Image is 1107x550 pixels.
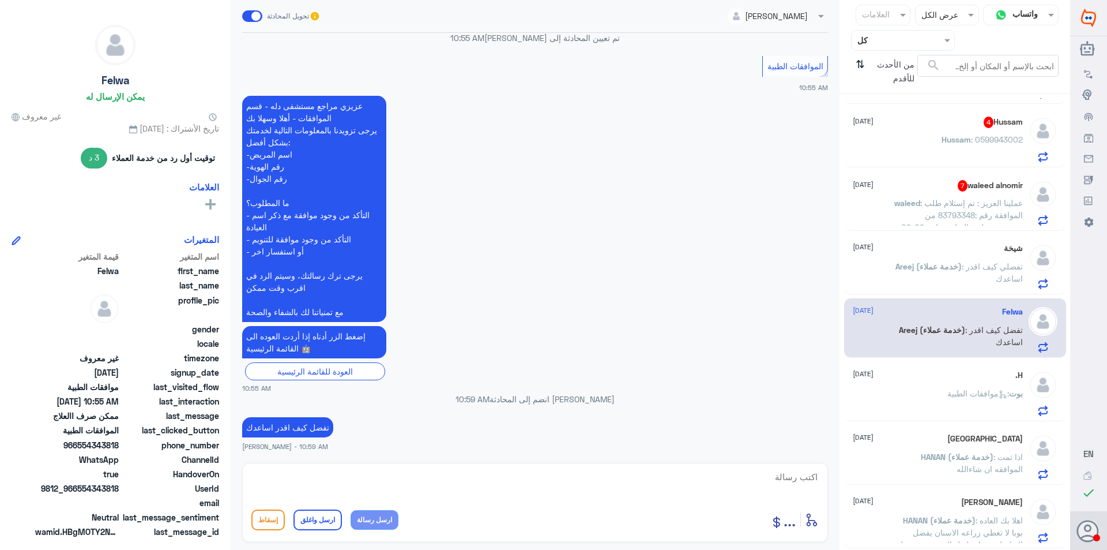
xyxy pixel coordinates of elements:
p: 2/9/2025, 10:59 AM [242,417,333,437]
div: العودة للقائمة الرئيسية [245,362,385,380]
h5: H. [1015,371,1023,380]
button: الصورة الشخصية [1078,520,1100,542]
span: [DATE] [853,305,873,316]
h6: المتغيرات [184,234,219,245]
span: 2025-09-02T07:55:49.659Z [35,395,119,407]
span: first_name [121,265,219,277]
button: ارسل واغلق [293,510,342,530]
span: HANAN (خدمة عملاء) [903,515,976,525]
img: defaultAdmin.png [1029,117,1057,145]
span: last_visited_flow [121,381,219,393]
span: gender [121,323,219,335]
span: ChannelId [121,454,219,466]
span: [DATE] [853,432,873,443]
span: ... [784,509,796,530]
span: email [121,497,219,509]
span: HANAN (خدمة عملاء) [921,452,993,462]
span: : 0599943002 [971,134,1023,144]
span: null [35,323,119,335]
span: بوت [1009,388,1023,398]
span: EN [1083,448,1094,459]
span: null [35,497,119,509]
span: اسم المتغير [121,250,219,263]
img: defaultAdmin.png [1029,244,1057,272]
span: last_interaction [121,395,219,407]
span: 4 [984,117,993,128]
span: : موافقات الطبية [947,388,1009,398]
span: waleed [894,198,920,208]
span: last_message_id [121,526,219,538]
span: 10:55 AM [450,33,484,43]
span: [DATE] [853,242,873,252]
span: last_clicked_button [121,424,219,436]
img: whatsapp.png [992,6,1010,24]
h6: يمكن الإرسال له [86,91,145,102]
span: phone_number [121,439,219,451]
i: ⇅ [856,55,865,84]
span: تاريخ الأشتراك : [DATE] [12,122,219,134]
span: غير معروف [35,352,119,364]
button: ... [784,507,796,533]
button: search [927,56,940,75]
img: Widebot Logo [1081,9,1096,27]
img: defaultAdmin.png [1029,371,1057,399]
input: ابحث بالإسم أو المكان أو إلخ.. [918,55,1058,76]
i: check [1082,486,1095,500]
button: ارسل رسالة [351,510,398,530]
span: locale [121,338,219,350]
span: [DATE] [853,369,873,379]
span: Areej (خدمة عملاء) [899,325,965,335]
h5: Felwa [1002,307,1023,317]
span: 10:59 AM [455,394,490,404]
span: Areej (خدمة عملاء) [895,261,962,271]
span: search [927,58,940,72]
span: [DATE] [853,116,873,126]
span: : تفضلي كيف اقدر اساعدك [962,261,1023,283]
span: 10:55 AM [242,383,271,393]
span: الموافقات الطبية [35,424,119,436]
span: signup_date [121,366,219,379]
h5: شيخة [1004,244,1023,253]
button: EN [1083,448,1094,460]
p: تم تعيين المحادثة إلى [PERSON_NAME] [242,32,828,44]
span: last_name [121,279,219,291]
img: defaultAdmin.png [1029,307,1057,336]
span: 7 [958,180,967,192]
span: 966554343818 [35,439,119,451]
span: last_message_sentiment [121,511,219,523]
span: تحويل المحادثة [267,11,309,21]
h5: Hussam [984,117,1023,128]
img: defaultAdmin.png [1029,434,1057,463]
span: 9812_966554343818 [35,482,119,495]
h5: Felwa [101,74,130,87]
span: 2 [35,454,119,466]
span: موافقات الطبية [35,381,119,393]
span: wamid.HBgMOTY2NTU0MzQzODE4FQIAEhgUM0FCOEQ5QUM4NTNFOEYzQjQyMjMA [35,526,119,538]
img: defaultAdmin.png [96,25,135,65]
h6: العلامات [189,182,219,192]
span: timezone [121,352,219,364]
span: Hussam [942,134,971,144]
span: 10:55 AM [799,84,828,91]
span: profile_pic [121,294,219,321]
img: defaultAdmin.png [1029,497,1057,526]
h5: waleed alnomir [958,180,1023,192]
h5: Turki [947,434,1023,444]
span: UserId [121,482,219,495]
span: 2025-07-29T15:35:59.077Z [35,366,119,379]
span: : تفضل كيف اقدر اساعدك [965,325,1023,347]
span: HandoverOn [121,468,219,480]
span: 3 د [81,148,108,169]
span: [DATE] [853,496,873,506]
span: null [35,338,119,350]
p: [PERSON_NAME] انضم إلى المحادثة [242,393,828,405]
span: الموافقات الطبية [767,61,823,71]
button: إسقاط [251,510,285,530]
span: من الأحدث للأقدم [869,55,917,88]
span: 0 [35,511,119,523]
span: true [35,468,119,480]
span: توقيت أول رد من خدمة العملاء [112,152,215,164]
span: [DATE] [853,179,873,190]
p: 2/9/2025, 10:55 AM [242,96,386,322]
span: : عملينا العزيز : تم إستلام طلب الموافقة رقم :83793348 من :مستشفى دلة - الرياض بتاريخ02-09-2025 1... [898,198,1023,280]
